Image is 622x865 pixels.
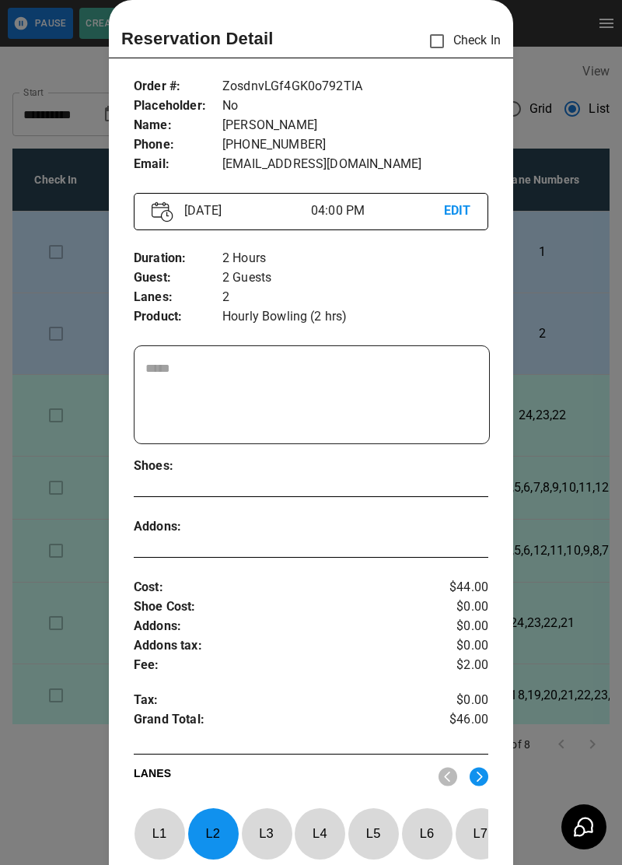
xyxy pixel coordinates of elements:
p: L 7 [455,815,506,852]
p: Reservation Detail [121,26,274,51]
p: [PERSON_NAME] [222,116,488,135]
p: Check In [421,25,501,58]
p: 2 Guests [222,268,488,288]
p: Product : [134,307,222,327]
img: nav_left.svg [439,767,457,786]
p: [PHONE_NUMBER] [222,135,488,155]
p: Hourly Bowling (2 hrs) [222,307,488,327]
p: Order # : [134,77,222,96]
p: Addons : [134,517,222,537]
p: Addons : [134,617,429,636]
p: $44.00 [429,578,488,597]
p: Phone : [134,135,222,155]
p: $0.00 [429,597,488,617]
p: Cost : [134,578,429,597]
p: 04:00 PM [311,201,444,220]
p: $0.00 [429,691,488,710]
p: Name : [134,116,222,135]
p: Guest : [134,268,222,288]
p: Placeholder : [134,96,222,116]
p: [DATE] [178,201,311,220]
p: $46.00 [429,710,488,734]
p: [EMAIL_ADDRESS][DOMAIN_NAME] [222,155,488,174]
p: L 2 [187,815,239,852]
p: $0.00 [429,636,488,656]
p: L 1 [134,815,185,852]
p: No [222,96,488,116]
p: Fee : [134,656,429,675]
p: EDIT [444,201,470,221]
img: Vector [152,201,173,222]
p: 2 [222,288,488,307]
p: 2 Hours [222,249,488,268]
p: Addons tax : [134,636,429,656]
p: Email : [134,155,222,174]
p: L 4 [294,815,345,852]
img: right.svg [470,767,488,786]
p: LANES [134,765,426,787]
p: Shoes : [134,457,222,476]
p: L 5 [348,815,399,852]
p: Tax : [134,691,429,710]
p: $2.00 [429,656,488,675]
p: Duration : [134,249,222,268]
p: L 3 [241,815,292,852]
p: $0.00 [429,617,488,636]
p: ZosdnvLGf4GK0o792TIA [222,77,488,96]
p: Lanes : [134,288,222,307]
p: Grand Total : [134,710,429,734]
p: L 6 [401,815,453,852]
p: Shoe Cost : [134,597,429,617]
